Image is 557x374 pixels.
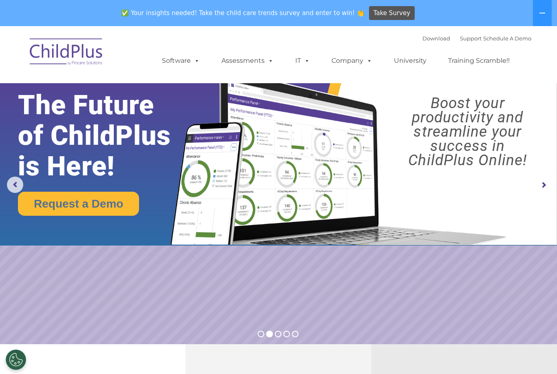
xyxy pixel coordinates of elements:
a: Support [460,35,482,42]
a: Training Scramble!! [440,53,518,69]
a: IT [287,53,318,69]
span: Last name [113,54,138,60]
button: Cookies Settings [6,350,26,370]
a: Schedule A Demo [483,35,531,42]
a: Assessments [213,53,282,69]
span: Take Survey [374,6,410,20]
a: Request a Demo [18,192,139,216]
a: Software [154,53,208,69]
rs-layer: The Future of ChildPlus is Here! [18,90,196,181]
a: Take Survey [369,6,415,20]
a: Download [422,35,450,42]
a: University [386,53,435,69]
span: ✅ Your insights needed! Take the child care trends survey and enter to win! 👏 [118,5,368,21]
font: | [422,35,531,42]
rs-layer: Boost your productivity and streamline your success in ChildPlus Online! [385,96,550,167]
a: Company [323,53,380,69]
img: ChildPlus by Procare Solutions [26,33,107,73]
span: Phone number [113,87,148,93]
